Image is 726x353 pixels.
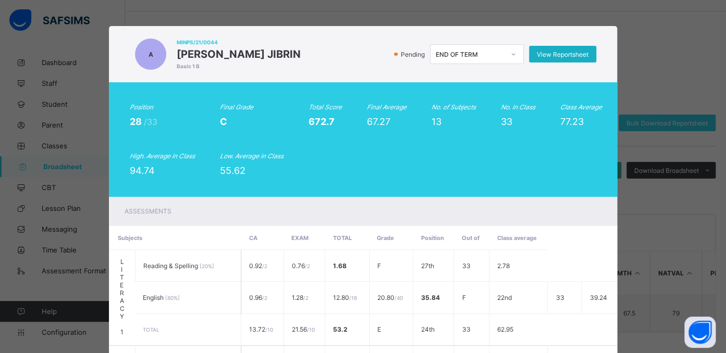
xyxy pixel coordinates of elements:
[130,165,155,176] span: 94.74
[367,103,407,111] i: Final Average
[400,51,428,58] span: Pending
[556,294,564,301] span: 33
[589,294,607,301] span: 39.24
[177,48,301,60] span: [PERSON_NAME] JIBRIN
[130,116,144,127] span: 28
[249,325,273,333] span: 13.72
[262,263,267,269] span: / 2
[177,63,301,69] span: Basic 1 B
[164,295,180,301] span: [ 80 %]
[143,326,159,333] span: TOTAL
[432,103,476,111] i: No. of Subjects
[367,116,390,127] span: 67.27
[303,295,309,301] span: / 2
[333,325,348,333] span: 53.2
[432,116,441,127] span: 13
[309,103,342,111] i: Total Score
[220,165,245,176] span: 55.62
[220,152,284,160] i: Low. Average in Class
[462,294,465,301] span: F
[395,295,403,301] span: / 40
[292,294,309,301] span: 1.28
[377,294,403,301] span: 20.80
[305,263,310,269] span: / 2
[220,103,253,111] i: Final Grade
[309,116,335,127] span: 672.7
[307,326,315,333] span: / 10
[177,39,301,45] span: MINPS/21/0044
[497,262,510,270] span: 2.78
[462,262,470,270] span: 33
[249,234,257,242] span: CA
[560,103,602,111] i: Class Average
[292,262,310,270] span: 0.76
[220,116,227,127] span: C
[291,234,309,242] span: EXAM
[462,234,479,242] span: Out of
[684,317,716,348] button: Open asap
[143,262,214,270] span: Reading & Spelling
[333,234,351,242] span: Total
[117,234,142,242] span: Subjects
[143,294,180,301] span: English
[118,258,126,336] span: LITERACY 1
[497,234,537,242] span: Class average
[497,325,513,333] span: 62.95
[377,262,381,270] span: F
[198,263,214,269] span: [ 20 %]
[497,294,512,301] span: 22nd
[377,234,394,242] span: Grade
[333,262,347,270] span: 1.68
[333,294,357,301] span: 12.80
[349,295,357,301] span: / 16
[130,103,153,111] i: Position
[501,103,535,111] i: No. in Class
[144,117,157,127] span: /33
[560,116,584,127] span: 77.23
[377,325,381,333] span: E
[421,262,434,270] span: 27th
[262,295,267,301] span: / 2
[249,294,267,301] span: 0.96
[421,294,440,301] span: 35.84
[292,325,315,333] span: 21.56
[421,325,435,333] span: 24th
[148,51,153,58] span: A
[462,325,470,333] span: 33
[421,234,444,242] span: Position
[501,116,512,127] span: 33
[249,262,267,270] span: 0.92
[436,51,504,58] div: END OF TERM
[125,207,171,215] span: Assessments
[265,326,273,333] span: / 10
[130,152,195,160] i: High. Average in Class
[537,51,588,58] span: View Reportsheet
